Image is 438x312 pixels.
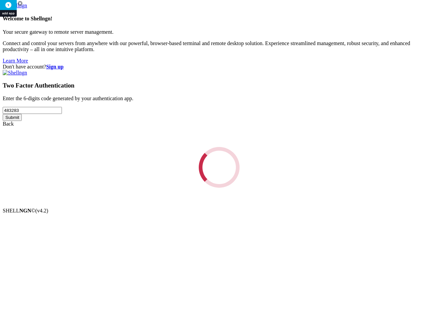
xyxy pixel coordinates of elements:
a: Learn More [3,58,28,63]
p: Enter the 6-digits code generated by your authentication app. [3,96,435,102]
span: SHELL © [3,208,48,213]
b: NGN [19,208,31,213]
div: Don't have account? [3,64,435,70]
input: Submit [3,114,22,121]
input: Two factor code [3,107,62,114]
a: Sign up [46,64,64,69]
img: Shellngn [3,70,27,76]
p: Connect and control your servers from anywhere with our powerful, browser-based terminal and remo... [3,40,435,52]
h3: Two Factor Authentication [3,82,435,89]
p: Your secure gateway to remote server management. [3,29,435,35]
span: 4.2.0 [35,208,49,213]
a: Back [3,121,14,127]
h4: Welcome to Shellngn! [3,16,435,22]
div: Loading... [195,144,243,191]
